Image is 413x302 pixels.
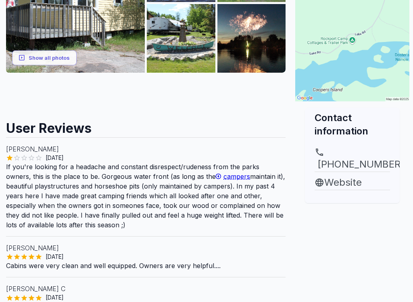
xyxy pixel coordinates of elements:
button: Show all photos [12,50,77,65]
img: AAcXr8rd1zBpFK0fFeH6X_I2cLbUJNrEk2VI8IZrFBquM4A6ODsngEsCYO2jE1tR9YJunkm9tDKUE4zSSgsT45ivt7uHxf5mh... [147,4,215,73]
span: [DATE] [42,253,67,261]
h2: Contact information [315,111,390,138]
p: [PERSON_NAME] [6,243,286,253]
a: [PHONE_NUMBER] [315,148,390,172]
h2: User Reviews [6,113,286,138]
a: Website [315,176,390,190]
p: Cabins were very clean and well equipped. Owners are very helpful.... [6,261,286,271]
iframe: Advertisement [6,73,286,113]
img: AAcXr8rZUG8KoGc2hVbL46vXFqksIZrLLqhXhb02LRa1g4Sb0WzT4LqHaY6Nl_ZS568YJRT0MlhowPplQC0nuj5blUspvxwjL... [217,4,286,73]
span: [DATE] [42,154,67,162]
span: campers [223,173,250,181]
p: [PERSON_NAME] C [6,284,286,294]
a: campers [216,173,250,181]
p: [PERSON_NAME] [6,145,286,154]
span: [DATE] [42,294,67,302]
p: If you're looking for a headache and constant disrespect/rudeness from the parks owners, this is ... [6,162,286,230]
